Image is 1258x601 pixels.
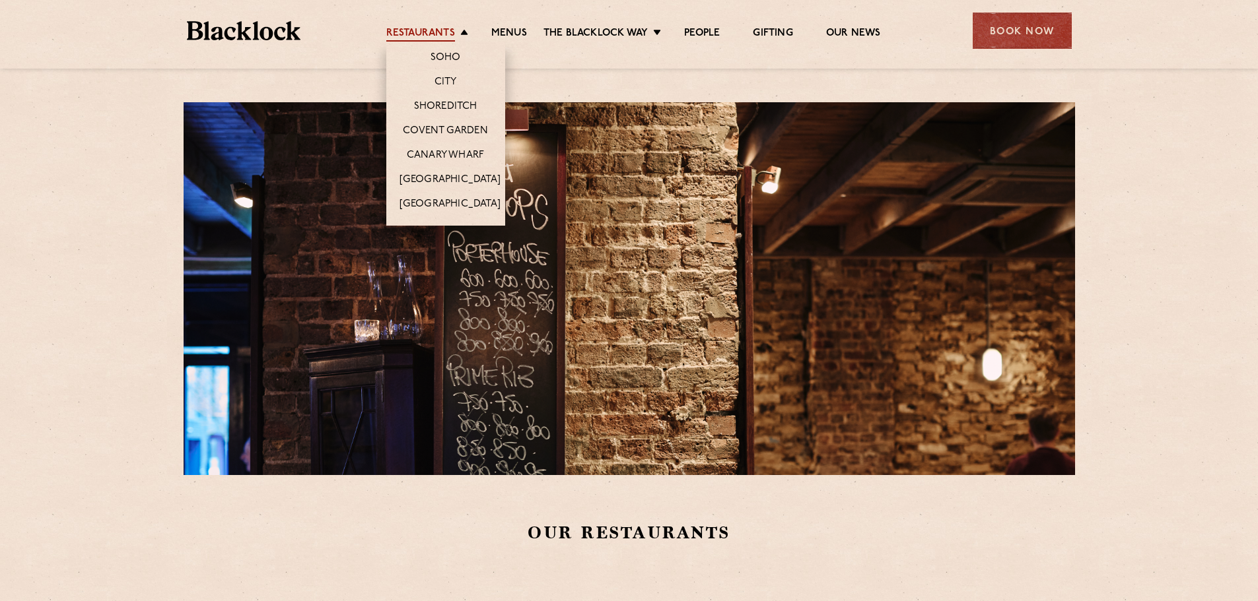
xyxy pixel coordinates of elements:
a: Covent Garden [403,125,488,139]
a: [GEOGRAPHIC_DATA] [400,174,501,188]
div: Book Now [973,13,1072,49]
a: Gifting [753,27,792,42]
a: Menus [491,27,527,42]
a: City [435,76,457,90]
a: Restaurants [386,27,455,42]
a: Canary Wharf [407,149,484,164]
a: Our News [826,27,881,42]
a: The Blacklock Way [543,27,648,42]
img: BL_Textured_Logo-footer-cropped.svg [187,21,301,40]
a: Soho [431,51,461,66]
a: People [684,27,720,42]
a: Shoreditch [414,100,477,115]
a: [GEOGRAPHIC_DATA] [400,198,501,212]
h2: Our Restaurants [286,521,973,544]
